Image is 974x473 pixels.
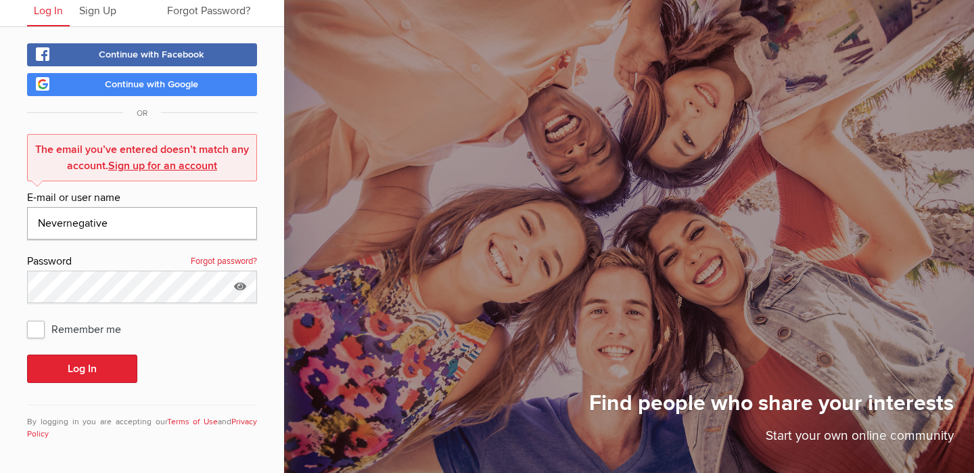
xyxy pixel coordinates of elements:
[27,355,137,383] button: Log In
[27,253,257,271] div: Password
[167,417,218,427] a: Terms of Use
[27,207,257,240] input: Email@address.com
[27,317,135,341] span: Remember me
[34,141,250,174] div: The email you’ve entered doesn’t match any account.
[27,405,257,441] div: By logging in you are accepting our and
[27,73,257,96] a: Continue with Google
[191,253,257,271] a: Forgot password?
[27,189,257,207] div: E-mail or user name
[589,390,954,426] h1: Find people who share your interests
[167,4,250,18] span: Forgot Password?
[99,49,204,60] span: Continue with Facebook
[123,108,161,118] span: OR
[589,426,954,453] p: Start your own online community
[108,159,217,173] a: Sign up for an account
[27,43,257,66] a: Continue with Facebook
[34,4,63,18] span: Log In
[105,78,198,90] span: Continue with Google
[79,4,116,18] span: Sign Up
